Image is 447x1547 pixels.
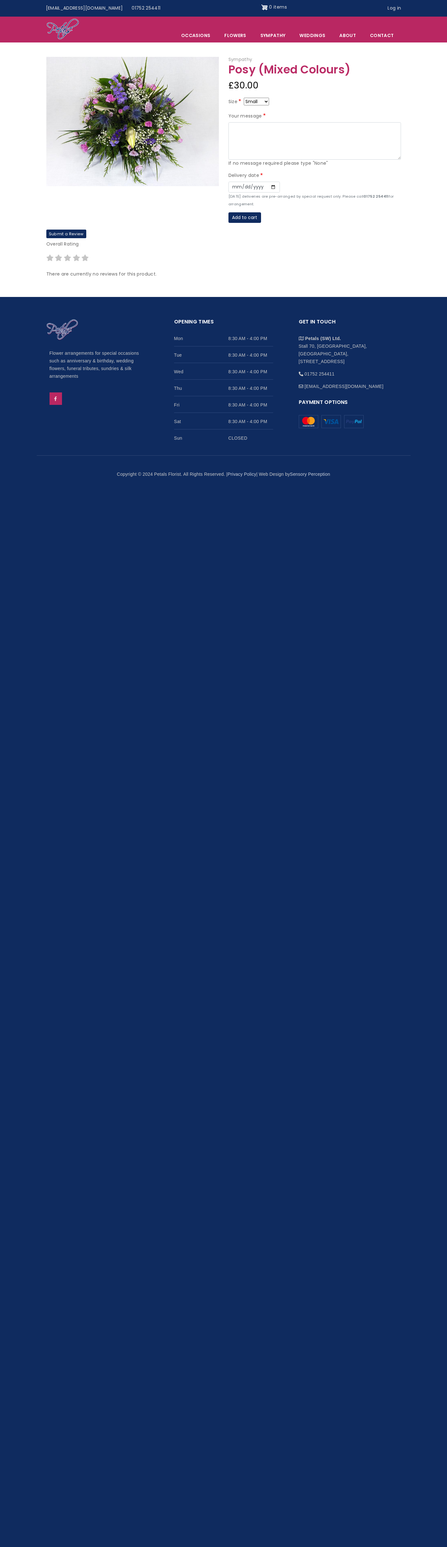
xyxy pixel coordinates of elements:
a: Sensory Perception [290,472,330,477]
li: 01752 254411 [299,365,398,378]
h1: Posy (Mixed Colours) [228,64,401,76]
img: Mastercard [321,415,341,428]
span: Occasions [174,29,217,42]
div: If no message required please type "None" [228,160,401,167]
img: Mastercard [344,415,364,428]
label: Submit a Review [46,230,86,238]
li: Sun [174,429,273,446]
p: Copyright © 2024 Petals Florist. All Rights Reserved. | | Web Design by [46,471,401,478]
a: Contact [363,29,400,42]
p: There are currently no reviews for this product. [46,270,401,278]
span: 8:30 AM - 4:00 PM [228,335,273,342]
a: Flowers [218,29,253,42]
strong: 01752 254411 [364,194,389,199]
h2: Opening Times [174,318,273,330]
li: Wed [174,363,273,380]
img: Shopping cart [261,2,268,12]
img: Posy (Mixed Colours) [46,57,219,186]
a: Privacy Policy [227,472,256,477]
span: Weddings [293,29,332,42]
a: Shopping cart 0 items [261,2,287,12]
strong: Petals (SW) Ltd. [305,336,341,341]
button: Add to cart [228,212,261,223]
label: Delivery date [228,172,264,179]
p: Overall Rating [46,240,401,248]
img: Home [46,18,79,41]
img: Mastercard [299,415,318,428]
span: 8:30 AM - 4:00 PM [228,401,273,409]
li: Sat [174,413,273,429]
li: Mon [174,330,273,346]
a: Log in [383,2,405,14]
li: Tue [174,346,273,363]
a: Sympathy [254,29,292,42]
h2: Payment Options [299,398,398,411]
a: 01752 254411 [127,2,165,14]
li: Stall 70, [GEOGRAPHIC_DATA], [GEOGRAPHIC_DATA], [STREET_ADDRESS] [299,330,398,365]
span: 0 items [269,4,287,10]
li: Thu [174,380,273,396]
span: CLOSED [228,434,273,442]
span: 8:30 AM - 4:00 PM [228,368,273,375]
p: Flower arrangements for special occasions such as anniversary & birthday, wedding flowers, funera... [50,350,149,380]
label: Size [228,98,243,106]
h2: Get in touch [299,318,398,330]
span: 8:30 AM - 4:00 PM [228,418,273,425]
label: Your message [228,112,267,120]
img: Home [46,319,78,341]
small: [DATE] deliveries are pre-arranged by special request only. Please call for arrangement. [228,194,394,207]
span: 8:30 AM - 4:00 PM [228,351,273,359]
div: £30.00 [228,78,401,93]
li: Fri [174,396,273,413]
span: 8:30 AM - 4:00 PM [228,384,273,392]
li: [EMAIL_ADDRESS][DOMAIN_NAME] [299,378,398,390]
a: About [333,29,363,42]
a: [EMAIL_ADDRESS][DOMAIN_NAME] [42,2,127,14]
span: Sympathy [228,56,252,63]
